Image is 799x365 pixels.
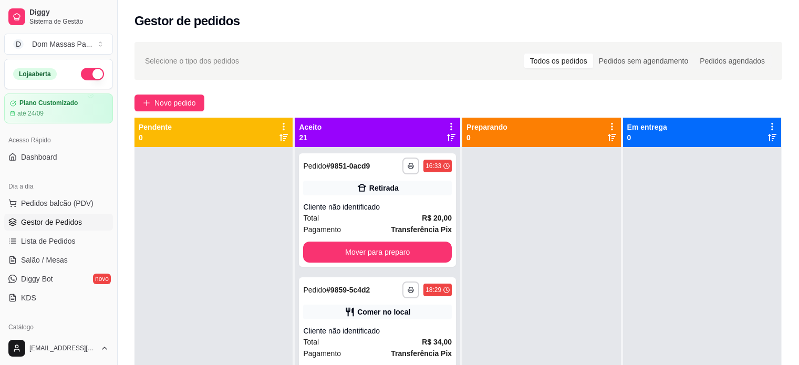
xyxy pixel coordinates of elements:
span: Pagamento [303,224,341,235]
span: Selecione o tipo dos pedidos [145,55,239,67]
a: Plano Customizadoaté 24/09 [4,93,113,123]
button: Pedidos balcão (PDV) [4,195,113,212]
a: Lista de Pedidos [4,233,113,249]
span: Pagamento [303,348,341,359]
div: Catálogo [4,319,113,336]
p: Em entrega [627,122,667,132]
span: Total [303,336,319,348]
a: DiggySistema de Gestão [4,4,113,29]
div: Loja aberta [13,68,57,80]
p: 0 [627,132,667,143]
span: Salão / Mesas [21,255,68,265]
a: Salão / Mesas [4,252,113,268]
span: Lista de Pedidos [21,236,76,246]
button: Novo pedido [134,95,204,111]
strong: # 9859-5c4d2 [326,286,370,294]
span: Diggy [29,8,109,17]
a: Dashboard [4,149,113,165]
strong: # 9851-0acd9 [326,162,370,170]
button: [EMAIL_ADDRESS][DOMAIN_NAME] [4,336,113,361]
span: Diggy Bot [21,274,53,284]
h2: Gestor de pedidos [134,13,240,29]
div: Dom Massas Pa ... [32,39,92,49]
strong: Transferência Pix [391,349,452,358]
div: Cliente não identificado [303,202,452,212]
span: Pedido [303,162,326,170]
div: Retirada [369,183,399,193]
article: Plano Customizado [19,99,78,107]
div: Pedidos sem agendamento [593,54,694,68]
strong: Transferência Pix [391,225,452,234]
span: [EMAIL_ADDRESS][DOMAIN_NAME] [29,344,96,352]
div: Acesso Rápido [4,132,113,149]
div: Comer no local [357,307,410,317]
span: KDS [21,293,36,303]
span: Pedido [303,286,326,294]
div: Dia a dia [4,178,113,195]
a: KDS [4,289,113,306]
span: plus [143,99,150,107]
div: 18:29 [426,286,441,294]
div: Pedidos agendados [694,54,771,68]
button: Alterar Status [81,68,104,80]
span: D [13,39,24,49]
article: até 24/09 [17,109,44,118]
span: Total [303,212,319,224]
div: Cliente não identificado [303,326,452,336]
div: 16:33 [426,162,441,170]
p: Aceito [299,122,321,132]
div: Todos os pedidos [524,54,593,68]
p: 0 [139,132,172,143]
p: 0 [466,132,507,143]
p: Preparando [466,122,507,132]
span: Pedidos balcão (PDV) [21,198,94,208]
span: Gestor de Pedidos [21,217,82,227]
button: Select a team [4,34,113,55]
span: Dashboard [21,152,57,162]
p: 21 [299,132,321,143]
strong: R$ 34,00 [422,338,452,346]
span: Novo pedido [154,97,196,109]
strong: R$ 20,00 [422,214,452,222]
button: Mover para preparo [303,242,452,263]
a: Gestor de Pedidos [4,214,113,231]
p: Pendente [139,122,172,132]
a: Diggy Botnovo [4,270,113,287]
span: Sistema de Gestão [29,17,109,26]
